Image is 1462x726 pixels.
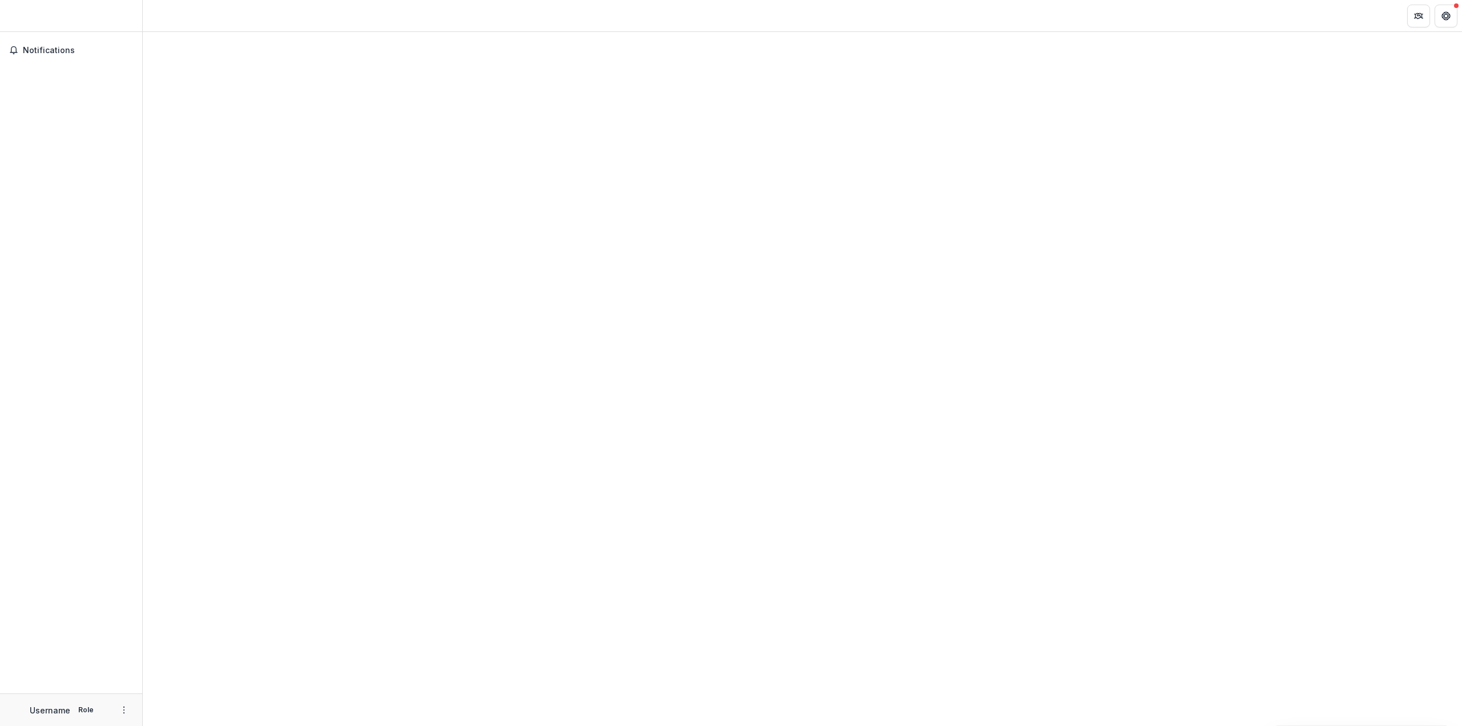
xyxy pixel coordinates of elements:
[1407,5,1430,27] button: Partners
[75,705,97,715] p: Role
[5,41,138,59] button: Notifications
[30,704,70,716] p: Username
[1435,5,1457,27] button: Get Help
[117,703,131,717] button: More
[23,46,133,55] span: Notifications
